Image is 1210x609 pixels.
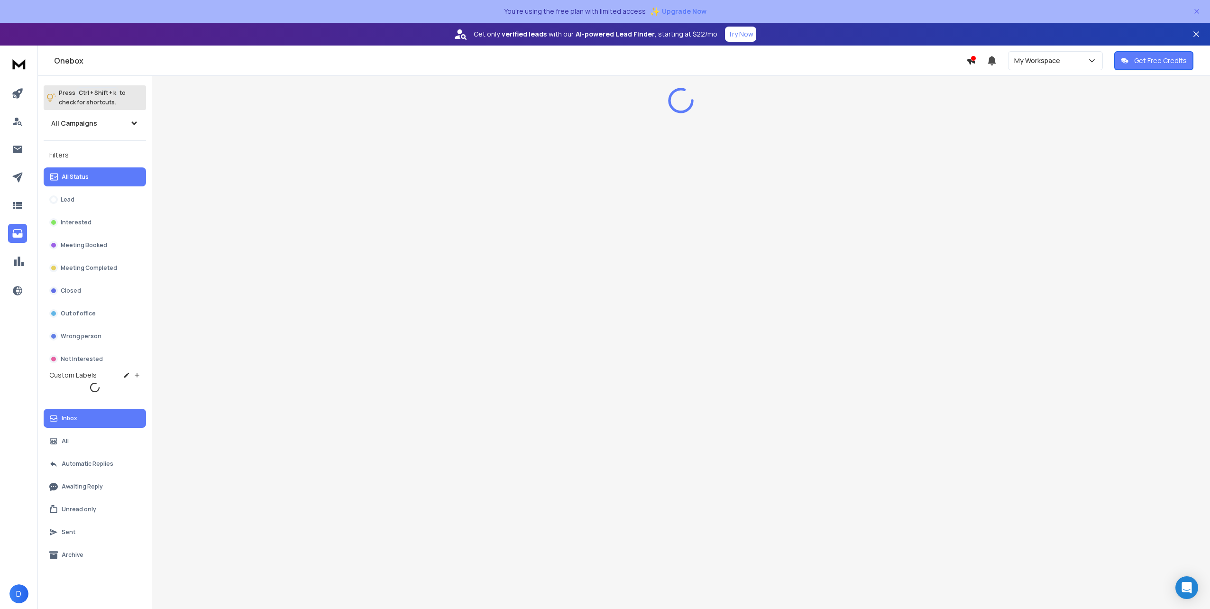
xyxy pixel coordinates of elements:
[9,584,28,603] button: D
[61,219,92,226] p: Interested
[44,304,146,323] button: Out of office
[44,114,146,133] button: All Campaigns
[44,500,146,519] button: Unread only
[504,7,646,16] p: You're using the free plan with limited access
[61,241,107,249] p: Meeting Booked
[576,29,656,39] strong: AI-powered Lead Finder,
[1134,56,1187,65] p: Get Free Credits
[62,173,89,181] p: All Status
[77,87,118,98] span: Ctrl + Shift + k
[61,332,101,340] p: Wrong person
[44,523,146,542] button: Sent
[61,264,117,272] p: Meeting Completed
[662,7,706,16] span: Upgrade Now
[1175,576,1198,599] div: Open Intercom Messenger
[650,5,660,18] span: ✨
[650,2,706,21] button: ✨Upgrade Now
[44,409,146,428] button: Inbox
[44,190,146,209] button: Lead
[1014,56,1064,65] p: My Workspace
[44,477,146,496] button: Awaiting Reply
[474,29,717,39] p: Get only with our starting at $22/mo
[44,327,146,346] button: Wrong person
[61,287,81,295] p: Closed
[725,27,756,42] button: Try Now
[44,432,146,451] button: All
[44,167,146,186] button: All Status
[62,551,83,559] p: Archive
[62,528,75,536] p: Sent
[61,310,96,317] p: Out of office
[62,483,103,490] p: Awaiting Reply
[44,350,146,369] button: Not Interested
[62,415,77,422] p: Inbox
[54,55,966,66] h1: Onebox
[49,370,97,380] h3: Custom Labels
[62,437,69,445] p: All
[59,88,126,107] p: Press to check for shortcuts.
[44,236,146,255] button: Meeting Booked
[728,29,753,39] p: Try Now
[62,506,96,513] p: Unread only
[44,213,146,232] button: Interested
[502,29,547,39] strong: verified leads
[51,119,97,128] h1: All Campaigns
[9,55,28,73] img: logo
[44,148,146,162] h3: Filters
[44,454,146,473] button: Automatic Replies
[1114,51,1193,70] button: Get Free Credits
[44,281,146,300] button: Closed
[61,355,103,363] p: Not Interested
[44,258,146,277] button: Meeting Completed
[61,196,74,203] p: Lead
[44,545,146,564] button: Archive
[62,460,113,468] p: Automatic Replies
